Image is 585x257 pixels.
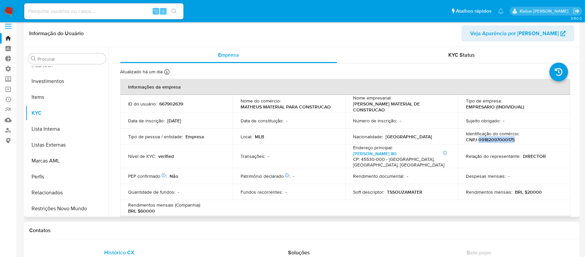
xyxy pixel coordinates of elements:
p: CNPJ 09182097000175 [466,137,515,143]
p: Empresa [185,134,204,140]
span: Histórico CX [104,249,134,256]
p: Transações : [241,153,265,159]
button: Listas Externas [26,137,109,153]
input: Procurar [37,56,103,62]
button: Marcas AML [26,153,109,169]
p: [GEOGRAPHIC_DATA] [386,134,432,140]
p: - [407,173,408,179]
p: Rendimentos mensais : [466,189,512,195]
p: MLB [255,134,264,140]
input: Pesquise usuários ou casos... [24,7,183,16]
p: Despesas mensais : [466,173,506,179]
p: Patrimônio declarado : [241,173,290,179]
span: s [162,8,164,14]
p: ID do usuário : [128,101,157,107]
p: - [178,189,179,195]
button: Relacionados [26,185,109,201]
p: Rendimento documental : [353,173,404,179]
h4: CP: 45530-000 - [GEOGRAPHIC_DATA], [GEOGRAPHIC_DATA], [GEOGRAPHIC_DATA] [353,157,447,168]
span: ⌥ [153,8,158,14]
p: Local : [241,134,252,140]
p: Nome empresarial : [353,95,392,101]
button: Perfis [26,169,109,185]
a: Sair [573,8,580,15]
p: Data de inscrição : [128,118,165,124]
p: Não [170,173,178,179]
p: Relação do representante : [466,153,520,159]
p: [PERSON_NAME] MATERIAL DE CONSTRUCAO [353,101,447,113]
span: Atalhos rápidos [456,8,491,15]
button: search-icon [167,7,181,16]
h1: Informação do Usuário [29,30,84,37]
p: Fundos recorrentes : [241,189,283,195]
p: Tipo de empresa : [466,98,502,104]
p: Atualizado há um dia [120,69,163,75]
p: - [286,118,287,124]
a: Notificações [498,8,504,14]
p: Soft descriptor : [353,189,385,195]
p: Quantidade de fundos : [128,189,175,195]
p: MATHEUS MATERIAL PARA CONSTRUCAO [241,104,331,110]
h1: Contatos [29,227,574,234]
p: Data de constituição : [241,118,283,124]
p: Nacionalidade : [353,134,383,140]
p: DIRECTOR [523,153,546,159]
p: TSSOUZAMATER [387,189,423,195]
p: Identificação do comércio : [466,131,519,137]
p: - [268,153,269,159]
p: - [503,118,504,124]
button: Lista Interna [26,121,109,137]
p: Nível de KYC : [128,153,156,159]
p: verified [158,153,174,159]
p: - [285,189,287,195]
p: [DATE] [167,118,181,124]
th: Detalhes de contato [120,216,570,232]
p: BRL $60000 [128,208,155,214]
span: 3.160.0 [571,16,582,21]
p: - [400,118,401,124]
button: Investimentos [26,73,109,89]
span: Bate-papo [467,249,491,256]
span: Veja Aparência por [PERSON_NAME] [470,26,559,41]
button: Procurar [31,56,36,61]
span: Empresa [218,51,239,59]
p: Rendimentos mensais (Companhia) : [128,202,201,208]
p: BRL $20000 [515,189,542,195]
p: 667902639 [159,101,183,107]
button: Veja Aparência por [PERSON_NAME] [462,26,574,41]
span: Soluções [288,249,310,256]
th: Informações da empresa [120,79,570,95]
p: - [508,173,510,179]
button: Restrições Novo Mundo [26,201,109,217]
p: - [293,173,294,179]
p: Endereço principal : [353,145,393,151]
p: EMPRESARIO (INDIVIDUAL) [466,104,524,110]
p: PEP confirmado : [128,173,167,179]
p: Número de inscrição : [353,118,397,124]
a: [PERSON_NAME] 80 [353,150,397,157]
p: kleber.bueno@mercadolivre.com [520,8,571,14]
p: Tipo de pessoa / entidade : [128,134,183,140]
button: Items [26,89,109,105]
span: KYC Status [448,51,475,59]
button: KYC [26,105,109,121]
p: Nome do comércio : [241,98,281,104]
p: Sujeito obrigado : [466,118,500,124]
